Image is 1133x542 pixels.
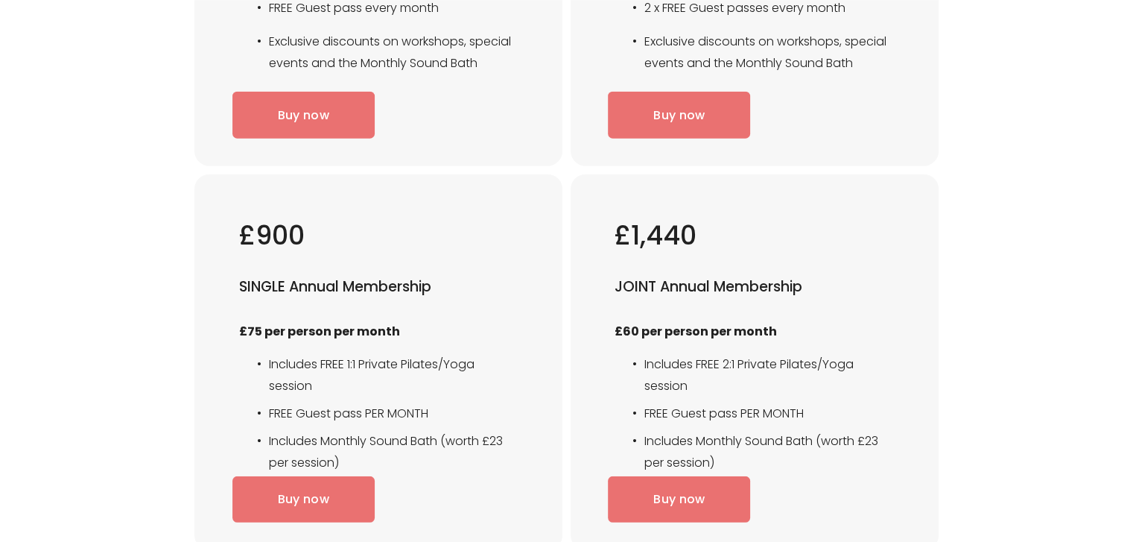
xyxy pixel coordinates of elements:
[232,476,375,523] a: Buy now
[239,277,518,297] h4: SINGLE Annual Membership
[608,92,750,139] a: Buy now
[269,354,518,397] p: Includes FREE 1:1 Private Pilates/Yoga session
[644,403,894,425] p: FREE Guest pass PER MONTH
[615,277,894,297] h4: JOINT Annual Membership
[644,31,894,75] p: Exclusive discounts on workshops, special events and the Monthly Sound Bath
[269,431,518,474] p: Includes Monthly Sound Bath (worth £23 per session)
[608,476,750,523] a: Buy now
[644,431,894,474] p: Includes Monthly Sound Bath (worth £23 per session)
[615,323,777,340] strong: £60 per person per month
[239,217,305,253] span: £900
[232,92,375,139] a: Buy now
[269,31,518,75] p: Exclusive discounts on workshops, special events and the Monthly Sound Bath
[239,323,400,340] strong: £75 per person per month
[644,354,894,397] p: Includes FREE 2:1 Private Pilates/Yoga session
[615,217,696,253] span: £1,440
[269,403,518,425] p: FREE Guest pass PER MONTH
